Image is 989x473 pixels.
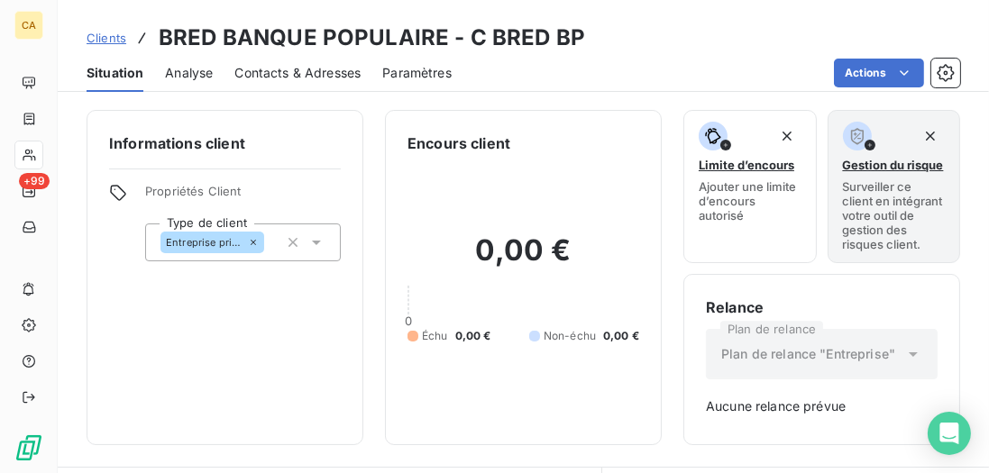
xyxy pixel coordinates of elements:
[699,158,794,172] span: Limite d’encours
[87,64,143,82] span: Situation
[706,296,938,318] h6: Relance
[14,11,43,40] div: CA
[109,132,341,154] h6: Informations client
[87,29,126,47] a: Clients
[408,232,639,287] h2: 0,00 €
[683,110,817,263] button: Limite d’encoursAjouter une limite d’encours autorisé
[382,64,452,82] span: Paramètres
[14,433,43,462] img: Logo LeanPay
[843,179,946,251] span: Surveiller ce client en intégrant votre outil de gestion des risques client.
[544,328,596,344] span: Non-échu
[159,22,585,54] h3: BRED BANQUE POPULAIRE - C BRED BP
[87,31,126,45] span: Clients
[408,132,510,154] h6: Encours client
[828,110,961,263] button: Gestion du risqueSurveiller ce client en intégrant votre outil de gestion des risques client.
[145,184,341,209] span: Propriétés Client
[706,397,938,415] span: Aucune relance prévue
[234,64,361,82] span: Contacts & Adresses
[928,412,971,455] div: Open Intercom Messenger
[405,314,412,328] span: 0
[165,64,213,82] span: Analyse
[699,179,801,223] span: Ajouter une limite d’encours autorisé
[843,158,944,172] span: Gestion du risque
[19,173,50,189] span: +99
[834,59,924,87] button: Actions
[422,328,448,344] span: Échu
[166,237,244,248] span: Entreprise privée
[264,234,279,250] input: Ajouter une valeur
[721,345,895,363] span: Plan de relance "Entreprise"
[455,328,491,344] span: 0,00 €
[603,328,639,344] span: 0,00 €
